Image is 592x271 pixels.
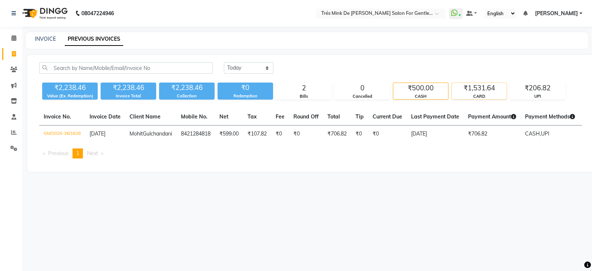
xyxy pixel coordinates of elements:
td: ₹599.00 [215,126,243,143]
span: Previous [48,150,68,157]
td: ₹0 [289,126,323,143]
span: Net [219,113,228,120]
div: Collection [159,93,215,99]
span: Payment Methods [525,113,575,120]
span: Next [87,150,98,157]
span: UPI [541,130,549,137]
div: Value (Ex. Redemption) [42,93,98,99]
td: 8421284818 [176,126,215,143]
div: ₹500.00 [393,83,448,93]
span: Invoice Date [90,113,121,120]
div: Cancelled [335,93,390,100]
div: Redemption [218,93,273,99]
span: Tip [356,113,364,120]
input: Search by Name/Mobile/Email/Invoice No [39,62,213,74]
div: 2 [276,83,331,93]
div: ₹2,238.46 [101,83,156,93]
span: 1 [76,150,79,157]
div: Bills [276,93,331,100]
td: ₹0 [368,126,407,143]
td: ₹107.82 [243,126,271,143]
span: Client Name [129,113,161,120]
span: [PERSON_NAME] [535,10,578,17]
span: CASH, [525,130,541,137]
span: Gulchandani [143,130,172,137]
span: Tax [248,113,257,120]
span: Payment Amount [468,113,516,120]
div: CARD [452,93,507,100]
span: Invoice No. [44,113,71,120]
span: Fee [276,113,285,120]
span: Total [327,113,340,120]
span: [DATE] [90,130,105,137]
td: GM/2025-26/1628 [39,126,85,143]
td: [DATE] [407,126,464,143]
img: logo [19,3,70,24]
div: ₹1,531.64 [452,83,507,93]
div: CASH [393,93,448,100]
div: 0 [335,83,390,93]
div: ₹0 [218,83,273,93]
div: ₹206.82 [510,83,565,93]
b: 08047224946 [81,3,114,24]
div: Invoice Total [101,93,156,99]
td: ₹706.82 [323,126,351,143]
div: ₹2,238.46 [159,83,215,93]
td: ₹0 [351,126,368,143]
div: UPI [510,93,565,100]
a: PREVIOUS INVOICES [65,33,123,46]
td: ₹706.82 [464,126,521,143]
span: Round Off [293,113,319,120]
span: Mohit [129,130,143,137]
span: Last Payment Date [411,113,459,120]
span: Mobile No. [181,113,208,120]
nav: Pagination [39,148,582,158]
div: ₹2,238.46 [42,83,98,93]
td: ₹0 [271,126,289,143]
span: Current Due [373,113,402,120]
a: INVOICE [35,36,56,42]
